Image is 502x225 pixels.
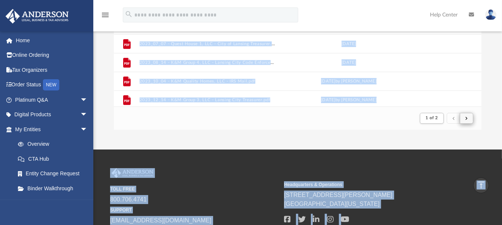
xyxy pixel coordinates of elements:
span: 1 of 2 [425,116,438,120]
small: TOLL FREE [110,186,279,192]
a: 800.706.4741 [110,196,147,203]
button: 2023_07_07 - Quest House 1, LLC - City of Lansing Treasurer.pdf [139,41,277,46]
a: vertical_align_top [473,178,489,193]
a: Order StatusNEW [5,77,99,93]
span: arrow_drop_down [80,92,95,108]
img: Anderson Advisors Platinum Portal [3,9,71,24]
div: [DATE] by [PERSON_NAME] [280,97,417,104]
div: [DATE] [280,59,417,66]
a: Digital Productsarrow_drop_down [5,107,99,122]
i: menu [101,10,110,19]
div: [DATE] by [PERSON_NAME] [280,78,417,85]
a: Home [5,33,99,48]
a: Tax Organizers [5,62,99,77]
img: User Pic [485,9,496,20]
i: search [125,10,133,18]
i: vertical_align_top [477,181,486,189]
a: Online Ordering [5,48,99,63]
div: NEW [43,79,59,90]
button: 1 of 2 [420,113,443,123]
img: Anderson Advisors Platinum Portal [110,168,155,178]
a: Binder Walkthrough [10,181,99,196]
a: [EMAIL_ADDRESS][DOMAIN_NAME] [110,217,211,224]
a: Platinum Q&Aarrow_drop_down [5,92,99,107]
button: 2023_12_14 - K&M Group 3, LLC - Lansing City Treasurer.pdf [139,98,277,102]
span: arrow_drop_down [80,107,95,123]
button: 2023_10_04 - K&M Quality Homes, LLC - IRS Mail.pdf [139,79,277,84]
a: [GEOGRAPHIC_DATA][US_STATE] [284,201,380,207]
a: [STREET_ADDRESS][PERSON_NAME] [284,192,392,198]
small: Headquarters & Operations [284,181,453,188]
a: CTA Hub [10,151,99,166]
button: 2023_08_14 - K&M Group 4, LLC - Lansing City Code Enforcement Office.pdf [139,60,277,65]
a: My Blueprint [10,196,95,211]
a: My Entitiesarrow_drop_down [5,122,99,137]
div: [DATE] [280,41,417,47]
a: Entity Change Request [10,166,99,181]
span: arrow_drop_down [80,122,95,137]
a: menu [101,14,110,19]
small: SUPPORT [110,207,279,213]
a: Overview [10,137,99,152]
